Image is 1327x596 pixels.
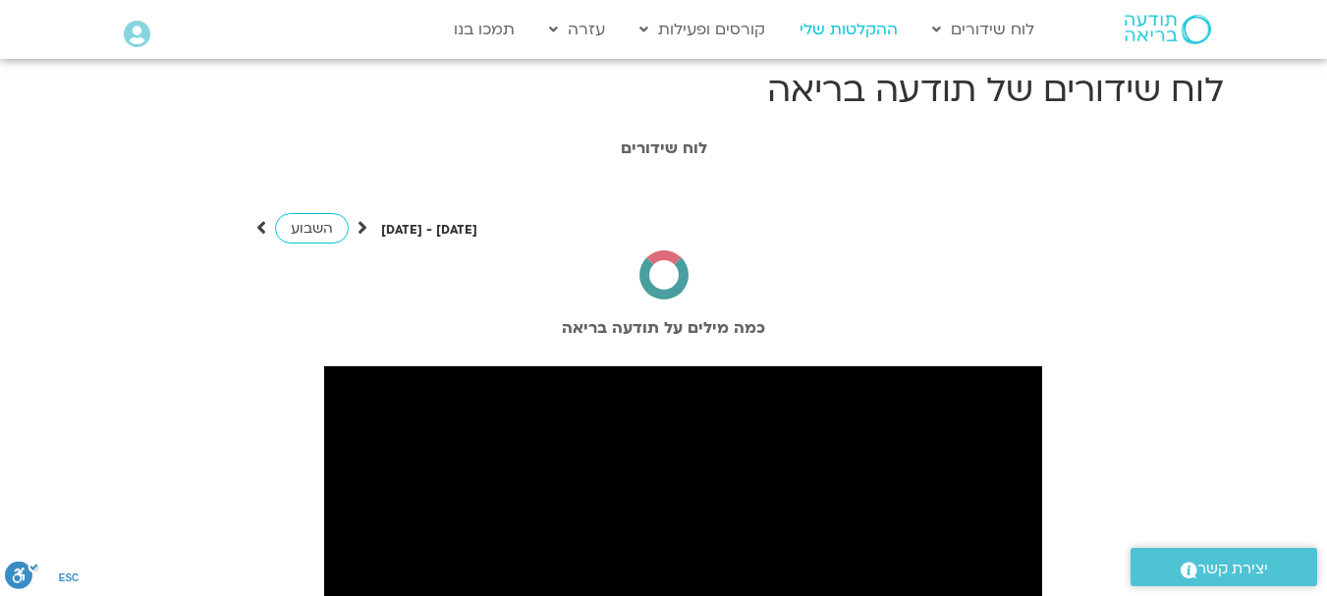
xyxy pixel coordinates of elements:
[790,11,908,48] a: ההקלטות שלי
[114,139,1214,157] h1: לוח שידורים
[1131,548,1317,586] a: יצירת קשר
[381,220,477,241] p: [DATE] - [DATE]
[539,11,615,48] a: עזרה
[291,219,333,238] span: השבוע
[444,11,525,48] a: תמכו בנו
[1197,556,1268,582] span: יצירת קשר
[275,213,349,244] a: השבוע
[114,319,1214,337] h2: כמה מילים על תודעה בריאה
[630,11,775,48] a: קורסים ופעילות
[922,11,1044,48] a: לוח שידורים
[104,67,1224,114] h1: לוח שידורים של תודעה בריאה
[1125,15,1211,44] img: תודעה בריאה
